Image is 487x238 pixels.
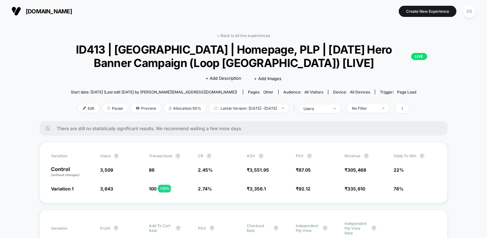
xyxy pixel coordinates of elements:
[131,104,161,113] span: Preview
[209,226,214,231] button: ?
[347,186,365,191] span: 335,610
[100,226,110,231] span: Profit
[296,223,319,233] span: Independent Plp View
[158,185,171,192] div: + 12 %
[214,107,217,110] img: calendar
[51,173,80,177] span: (without changes)
[107,107,110,110] img: end
[347,167,366,173] span: 305,468
[60,43,427,70] span: ID413 | [GEOGRAPHIC_DATA] | Homepage, PLP | [DATE] Hero Banner Campaign (Loop [GEOGRAPHIC_DATA]) ...
[198,167,213,173] span: 2.45 %
[149,167,155,173] span: 86
[394,153,429,159] span: Odds to Win
[323,226,328,231] button: ?
[296,186,310,191] span: ₹
[51,186,74,191] span: Variation 1
[209,104,289,113] span: Latest Version: [DATE] - [DATE]
[397,90,416,94] span: Page Load
[10,6,74,16] button: [DOMAIN_NAME]
[254,76,281,81] span: + Add Images
[176,226,181,231] button: ?
[51,167,94,177] p: Control
[350,90,370,94] span: all devices
[334,108,336,109] img: end
[250,186,266,191] span: 3,356.1
[394,167,404,173] span: 22%
[175,153,180,159] button: ?
[247,186,266,191] span: ₹
[307,153,312,159] button: ?
[345,167,366,173] span: ₹
[57,126,435,131] span: There are still no statistically significant results. We recommend waiting a few more days
[113,226,119,231] button: ?
[198,153,203,158] span: CR
[296,153,304,158] span: PSV
[217,33,270,38] a: < Back to all live experiences
[248,90,273,94] div: Pages:
[258,153,264,159] button: ?
[299,186,310,191] span: 92.12
[247,153,255,158] span: AOV
[299,167,311,173] span: 87.05
[461,5,477,18] button: DS
[380,90,416,94] div: Trigger:
[198,226,206,231] span: PDV
[114,153,119,159] button: ?
[198,186,212,191] span: 2.74 %
[273,226,279,231] button: ?
[283,90,323,94] div: Audience:
[83,107,86,110] img: edit
[345,221,368,235] span: Independent Plp View Rate
[149,153,172,158] span: Transactions
[371,226,376,231] button: ?
[419,153,425,159] button: ?
[328,90,375,94] span: Device:
[100,167,113,173] span: 3,509
[247,167,269,173] span: ₹
[296,167,311,173] span: ₹
[26,8,72,15] span: [DOMAIN_NAME]
[382,108,384,109] img: end
[345,186,365,191] span: ₹
[100,153,111,158] span: users
[149,223,172,233] span: Add To Cart Rate
[247,223,270,233] span: Checkout Rate
[78,104,99,113] span: Edit
[292,104,299,113] span: |
[399,6,456,17] button: Create New Experience
[463,5,476,18] div: DS
[207,153,212,159] button: ?
[102,104,128,113] span: Pause
[263,90,273,94] span: other
[169,107,171,110] img: rebalance
[352,106,377,111] div: No Filter
[303,106,329,111] div: users
[394,186,403,191] span: 78%
[206,75,241,82] span: + Add Description
[282,108,284,109] img: end
[11,6,21,16] img: Visually logo
[51,221,86,235] span: Variation
[345,153,360,158] span: Revenue
[164,104,206,113] span: Allocation: 50%
[364,153,369,159] button: ?
[51,153,86,159] span: Variation
[100,186,113,191] span: 3,643
[250,167,269,173] span: 3,551.95
[304,90,323,94] span: All Visitors
[149,186,156,191] span: 100
[411,53,427,60] p: LIVE
[71,90,237,94] span: Start date: [DATE] (Last edit [DATE] by [PERSON_NAME][EMAIL_ADDRESS][DOMAIN_NAME])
